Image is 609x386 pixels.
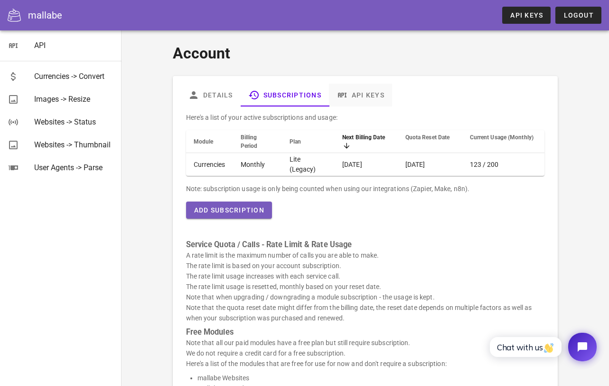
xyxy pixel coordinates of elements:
[282,130,335,153] th: Plan
[173,42,558,65] h1: Account
[233,153,282,176] td: Monthly
[470,161,499,168] span: 123 / 200
[233,130,282,153] th: Billing Period
[241,134,258,149] span: Billing Period
[470,134,534,141] span: Current Usage (Monthly)
[186,183,545,194] div: Note: subscription usage is only being counted when using our integrations (Zapier, Make, n8n).
[186,338,545,369] p: Note that all our paid modules have a free plan but still require subscription. We do not require...
[180,84,241,106] a: Details
[186,112,545,123] p: Here's a list of your active subscriptions and usage:
[186,202,272,219] button: Add Subscription
[186,327,545,338] h3: Free Modules
[197,373,545,383] li: mallabe Websites
[194,138,214,145] span: Module
[398,130,462,153] th: Quota Reset Date: Not sorted. Activate to sort ascending.
[186,153,233,176] td: Currencies
[28,8,62,22] div: mallabe
[479,325,605,369] iframe: Tidio Chat
[329,84,392,106] a: API Keys
[186,250,545,323] p: A rate limit is the maximum number of calls you are able to make. The rate limit is based on your...
[282,153,335,176] td: Lite (Legacy)
[290,138,301,145] span: Plan
[342,134,385,141] span: Next Billing Date
[34,163,114,172] div: User Agents -> Parse
[240,84,328,106] a: Subscriptions
[186,240,545,250] h3: Service Quota / Calls - Rate Limit & Rate Usage
[462,130,545,153] th: Current Usage (Monthly): Not sorted. Activate to sort ascending.
[34,140,114,149] div: Websites -> Thumbnail
[34,95,114,104] div: Images -> Resize
[186,130,233,153] th: Module
[555,7,601,24] button: Logout
[405,134,450,141] span: Quota Reset Date
[502,7,551,24] a: API Keys
[398,153,462,176] td: [DATE]
[194,206,264,214] span: Add Subscription
[335,153,398,176] td: [DATE]
[34,41,114,50] div: API
[34,117,114,126] div: Websites -> Status
[335,130,398,153] th: Next Billing Date: Sorted descending. Activate to remove sorting.
[563,11,594,19] span: Logout
[510,11,543,19] span: API Keys
[34,72,114,81] div: Currencies -> Convert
